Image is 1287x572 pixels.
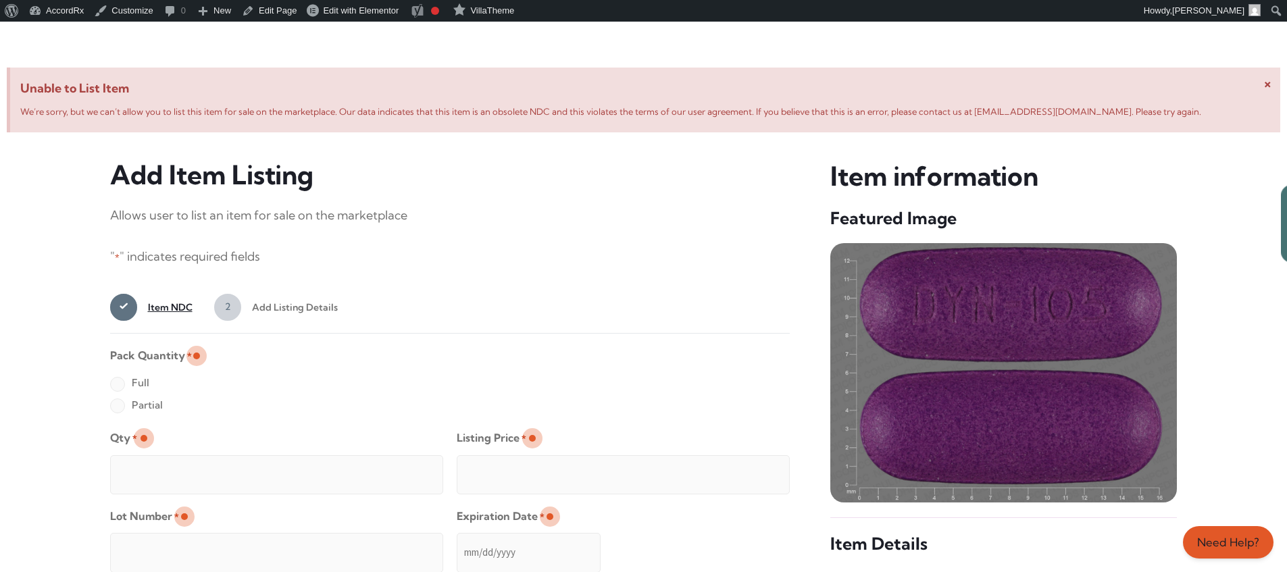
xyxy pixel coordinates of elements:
[110,372,149,394] label: Full
[137,294,193,321] span: Item NDC
[830,207,1177,230] h5: Featured Image
[1264,74,1271,91] span: ×
[20,78,1270,99] span: Unable to List Item
[110,427,137,449] label: Qty
[110,394,163,416] label: Partial
[830,533,1177,555] h5: Item Details
[323,5,399,16] span: Edit with Elementor
[110,294,137,321] span: 1
[457,533,601,572] input: mm/dd/yyyy
[110,505,179,527] label: Lot Number
[110,159,790,191] h3: Add Item Listing
[457,427,526,449] label: Listing Price
[20,106,1201,117] span: We’re sorry, but we can’t allow you to list this item for sale on the marketplace. Our data indic...
[110,344,192,367] legend: Pack Quantity
[1172,5,1244,16] span: [PERSON_NAME]
[1183,526,1273,558] a: Need Help?
[110,205,790,226] p: Allows user to list an item for sale on the marketplace
[241,294,338,321] span: Add Listing Details
[110,246,790,268] p: " " indicates required fields
[110,294,193,321] a: 1Item NDC
[830,159,1177,194] h3: Item information
[214,294,241,321] span: 2
[457,505,545,527] label: Expiration Date
[431,7,439,15] div: Focus keyphrase not set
